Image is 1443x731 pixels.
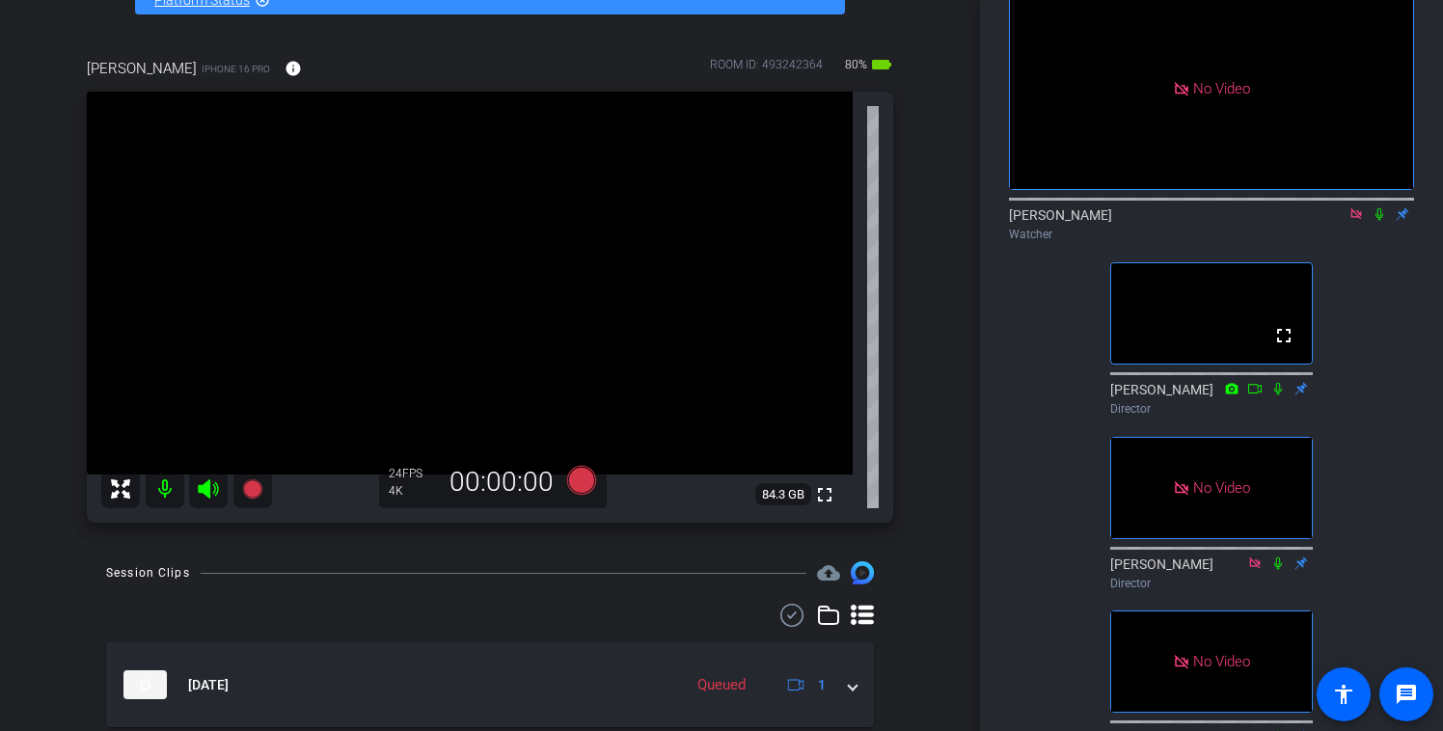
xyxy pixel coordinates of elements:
[389,466,437,481] div: 24
[285,60,302,77] mat-icon: info
[87,58,197,79] span: [PERSON_NAME]
[188,675,229,695] span: [DATE]
[1193,478,1250,496] span: No Video
[106,642,874,727] mat-expansion-panel-header: thumb-nail[DATE]Queued1
[688,674,755,696] div: Queued
[710,56,823,84] div: ROOM ID: 493242364
[1009,226,1414,243] div: Watcher
[1193,79,1250,96] span: No Video
[106,563,190,582] div: Session Clips
[755,483,811,506] span: 84.3 GB
[842,49,870,80] span: 80%
[1110,575,1313,592] div: Director
[818,675,826,695] span: 1
[437,466,566,499] div: 00:00:00
[1110,555,1313,592] div: [PERSON_NAME]
[402,467,422,480] span: FPS
[817,561,840,584] span: Destinations for your clips
[1272,324,1295,347] mat-icon: fullscreen
[1009,205,1414,243] div: [PERSON_NAME]
[817,561,840,584] mat-icon: cloud_upload
[1395,683,1418,706] mat-icon: message
[1332,683,1355,706] mat-icon: accessibility
[813,483,836,506] mat-icon: fullscreen
[123,670,167,699] img: thumb-nail
[1110,380,1313,418] div: [PERSON_NAME]
[870,53,893,76] mat-icon: battery_std
[851,561,874,584] img: Session clips
[202,62,270,76] span: iPhone 16 Pro
[1193,653,1250,670] span: No Video
[389,483,437,499] div: 4K
[1110,400,1313,418] div: Director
